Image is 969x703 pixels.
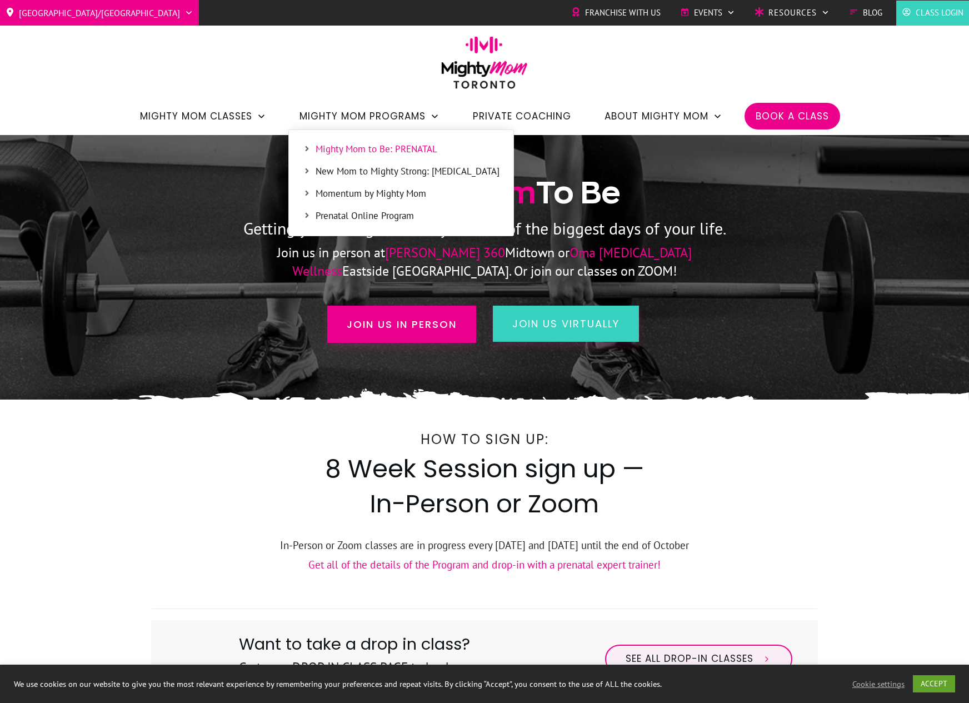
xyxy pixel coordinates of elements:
span: See All Drop-in Classes [626,653,753,665]
a: About Mighty Mom [605,107,722,126]
a: Resources [755,4,830,21]
span: Mighty Mom to Be: PRENATAL [316,142,500,157]
a: New Mom to Mighty Strong: [MEDICAL_DATA] [294,163,508,180]
span: New Mom to Mighty Strong: [MEDICAL_DATA] [316,164,500,179]
a: Momentum by Mighty Mom [294,186,508,202]
a: See All Drop-in Classes [605,645,792,674]
span: 8 Week Session sign up — In-Person or Zoom [325,451,644,521]
span: Mighty Mom Programs [299,107,426,126]
a: Book a Class [756,107,829,126]
p: Getting you strong and ready for one of the biggest days of your life. [152,214,817,243]
a: ACCEPT [913,675,955,692]
img: mightymom-logo-toronto [436,36,533,97]
a: Blog [849,4,882,21]
p: Join us in person at Midtown or Eastside [GEOGRAPHIC_DATA]. Or join our classes on ZOOM! [231,244,739,280]
span: About Mighty Mom [605,107,708,126]
a: join us virtually [493,306,639,342]
a: Mighty Mom Classes [140,107,266,126]
span: Momentum by Mighty Mom [316,187,500,201]
a: Join us in person [327,306,476,343]
span: [PERSON_NAME] 360 [385,244,505,261]
a: [GEOGRAPHIC_DATA]/[GEOGRAPHIC_DATA] [6,4,193,22]
span: Blog [863,4,882,21]
a: Mighty Mom Programs [299,107,439,126]
span: Prenatal Online Program [316,209,500,223]
a: Get all of the details of the Program and drop-in with a prenatal expert trainer! [308,558,661,571]
h1: To Be [152,173,817,213]
span: Join us in person [347,317,457,332]
a: Private Coaching [473,107,571,126]
a: Class Login [902,4,963,21]
span: [GEOGRAPHIC_DATA]/[GEOGRAPHIC_DATA] [19,4,180,22]
a: Prenatal Online Program [294,208,508,225]
span: join us virtually [512,317,620,331]
span: Want to take a drop in class? [239,633,470,655]
span: How to Sign Up: [421,430,549,448]
span: Franchise with Us [585,4,661,21]
span: Mighty Mom Classes [140,107,252,126]
span: Oma [MEDICAL_DATA] Wellness [292,244,692,279]
a: Events [680,4,735,21]
span: Class Login [916,4,963,21]
div: We use cookies on our website to give you the most relevant experience by remembering your prefer... [14,679,673,689]
a: Mighty Mom to Be: PRENATAL [294,141,508,158]
a: Cookie settings [852,679,905,689]
h3: Go to our DROP IN CLASS PAGE to book [239,658,470,689]
span: Events [694,4,722,21]
span: Resources [768,4,817,21]
a: Franchise with Us [571,4,661,21]
p: In-Person or Zoom classes are in progress every [DATE] and [DATE] until the end of October [152,536,817,555]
